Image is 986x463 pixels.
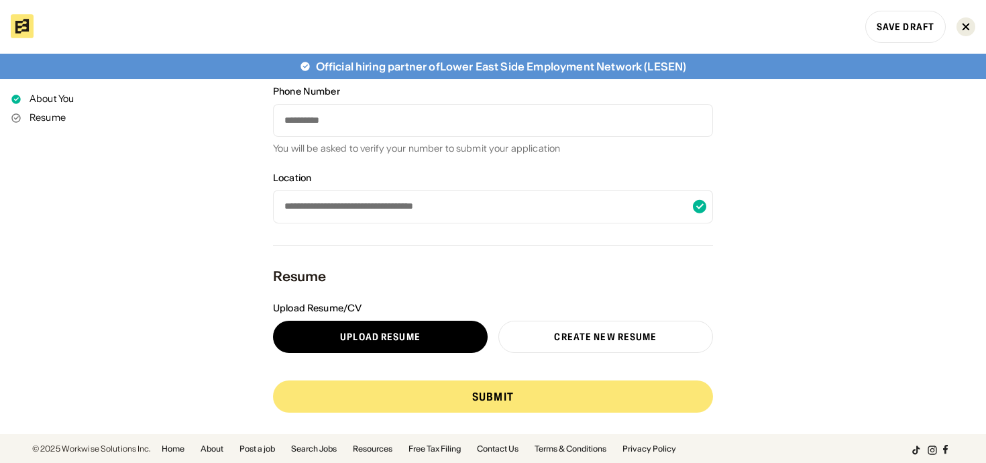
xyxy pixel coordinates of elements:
[535,445,606,453] a: Terms & Conditions
[239,445,275,453] a: Post a job
[32,445,151,453] div: © 2025 Workwise Solutions Inc.
[273,142,713,156] div: You will be asked to verify your number to submit your application
[162,445,184,453] a: Home
[273,267,713,286] div: Resume
[472,391,514,402] div: Submit
[201,445,223,453] a: About
[273,85,340,99] div: Phone Number
[273,172,311,185] div: Location
[622,445,676,453] a: Privacy Policy
[316,59,687,74] div: Official hiring partner of Lower East Side Employment Network (LESEN)
[408,445,461,453] a: Free Tax Filing
[30,93,74,106] div: About You
[353,445,392,453] a: Resources
[11,14,34,38] img: Bandana logo
[498,321,713,353] a: Create new resume
[554,332,657,342] div: Create new resume
[340,332,421,342] div: Upload resume
[291,445,337,453] a: Search Jobs
[30,111,66,125] div: Resume
[477,445,518,453] a: Contact Us
[273,302,362,315] div: Upload Resume/CV
[877,22,934,32] div: Save Draft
